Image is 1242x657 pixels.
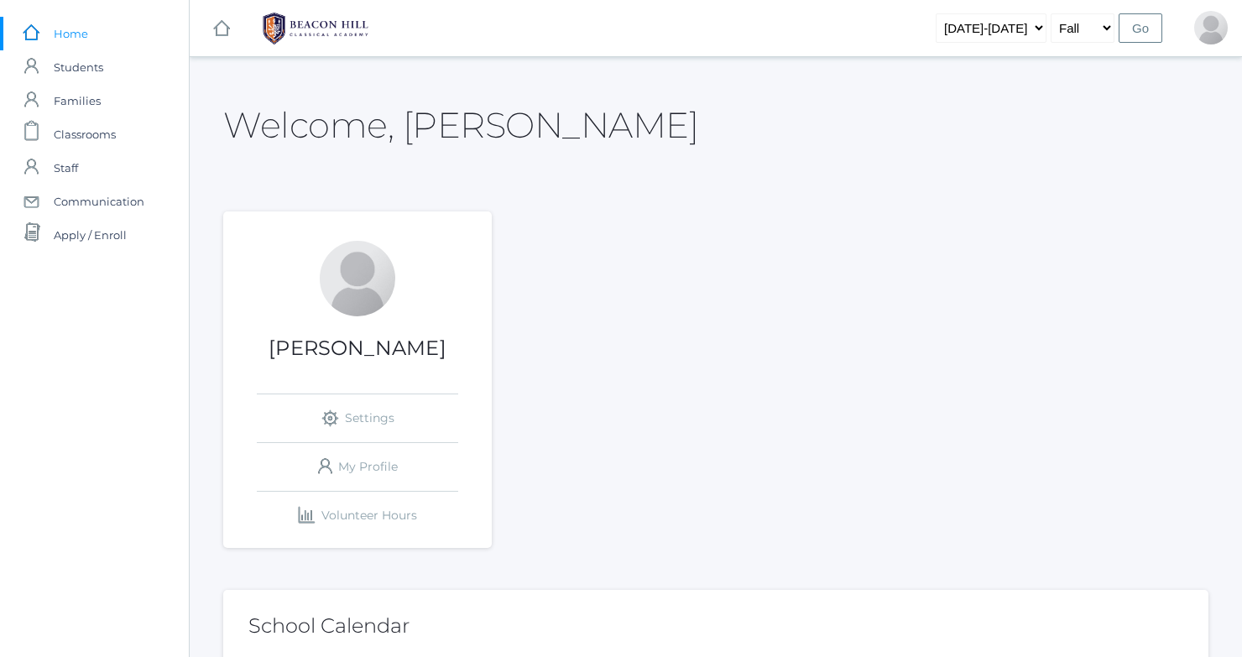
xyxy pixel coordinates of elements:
[54,50,103,84] span: Students
[1194,11,1228,44] div: Jaimie Watson
[54,185,144,218] span: Communication
[1119,13,1162,43] input: Go
[257,394,458,442] a: Settings
[223,106,698,144] h2: Welcome, [PERSON_NAME]
[223,337,492,359] h1: [PERSON_NAME]
[54,84,101,117] span: Families
[54,17,88,50] span: Home
[248,615,1183,637] h2: School Calendar
[253,8,378,50] img: BHCALogos-05-308ed15e86a5a0abce9b8dd61676a3503ac9727e845dece92d48e8588c001991.png
[320,241,395,316] div: Jaimie Watson
[257,443,458,491] a: My Profile
[257,492,458,540] a: Volunteer Hours
[54,151,78,185] span: Staff
[54,117,116,151] span: Classrooms
[54,218,127,252] span: Apply / Enroll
